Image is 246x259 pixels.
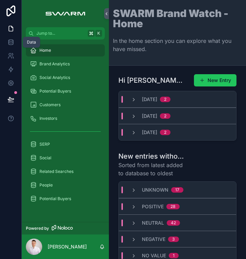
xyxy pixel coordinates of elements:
[26,85,105,97] a: Potential Buyers
[118,161,185,177] span: Sorted from latest added to database to oldest
[142,252,166,259] span: No value
[39,169,73,174] span: Related Searches
[39,102,61,108] span: Customers
[142,96,157,103] span: [DATE]
[164,113,166,119] div: 2
[26,165,105,178] a: Related Searches
[96,31,101,36] span: K
[26,27,105,39] button: Jump to...K
[113,37,242,53] p: In the home section you can explore what you have missed.
[142,129,157,136] span: [DATE]
[26,226,49,231] span: Powered by
[142,187,168,193] span: unknown
[26,179,105,191] a: People
[118,76,185,85] h1: Hi [PERSON_NAME], let's see what you have missed the last ten days!
[22,39,109,214] div: scrollable content
[142,236,165,243] span: Negative
[39,88,71,94] span: Potential Buyers
[164,97,166,102] div: 2
[26,58,105,70] a: Brand Analytics
[42,8,88,19] img: App logo
[39,48,51,53] span: Home
[39,116,57,121] span: Investors
[39,196,71,201] span: Potential Buyers
[113,8,242,29] h1: SWARM Brand Watch - Home
[171,220,176,226] div: 42
[39,75,70,80] span: Social Analytics
[27,39,36,45] div: Data
[173,253,175,258] div: 1
[170,204,176,209] div: 28
[36,31,85,36] span: Jump to...
[39,61,70,67] span: Brand Analytics
[194,74,236,86] button: New Entry
[142,113,157,119] span: [DATE]
[26,71,105,84] a: Social Analytics
[39,182,53,188] span: People
[26,193,105,205] a: Potential Buyers
[118,151,185,161] h1: New entries without date | Overview by sentiment
[22,222,109,234] a: Powered by
[175,187,179,193] div: 17
[26,138,105,150] a: SERP
[39,142,50,147] span: SERP
[142,220,164,226] span: Neutral
[48,243,87,250] p: [PERSON_NAME]
[26,44,105,56] a: Home
[142,203,164,210] span: Positive
[26,99,105,111] a: Customers
[39,155,51,161] span: Social
[164,130,166,135] div: 2
[26,112,105,125] a: Investors
[172,237,175,242] div: 3
[26,152,105,164] a: Social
